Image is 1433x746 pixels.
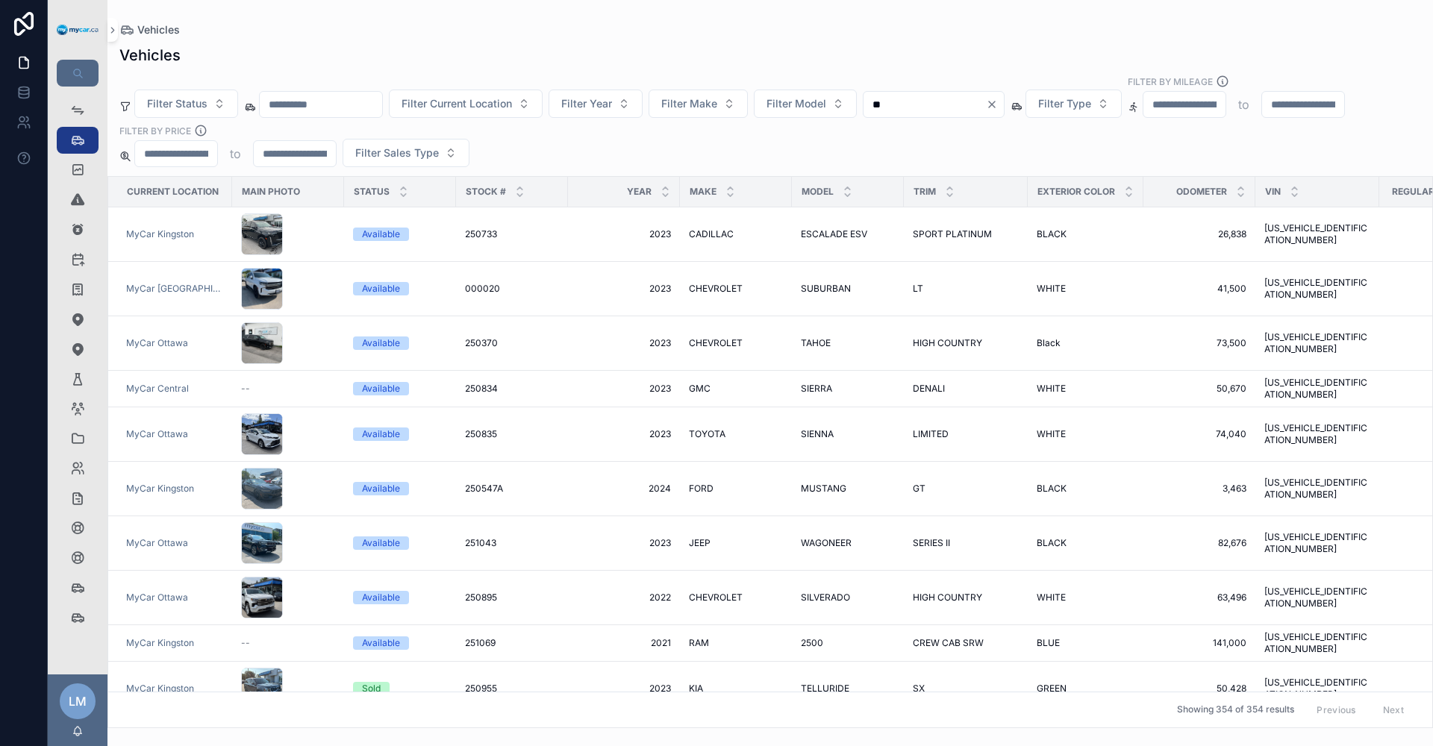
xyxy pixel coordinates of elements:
[126,428,188,440] a: MyCar Ottawa
[1264,477,1370,501] span: [US_VEHICLE_IDENTIFICATION_NUMBER]
[801,228,895,240] a: ESCALADE ESV
[913,337,982,349] span: HIGH COUNTRY
[1152,428,1246,440] a: 74,040
[126,283,223,295] a: MyCar [GEOGRAPHIC_DATA]
[126,228,194,240] a: MyCar Kingston
[689,383,783,395] a: GMC
[1152,483,1246,495] span: 3,463
[1038,96,1091,111] span: Filter Type
[1264,531,1370,555] a: [US_VEHICLE_IDENTIFICATION_NUMBER]
[1264,422,1370,446] span: [US_VEHICLE_IDENTIFICATION_NUMBER]
[913,283,1019,295] a: LT
[689,228,734,240] span: CADILLAC
[362,591,400,604] div: Available
[1152,592,1246,604] span: 63,496
[466,186,506,198] span: Stock #
[801,637,823,649] span: 2500
[362,382,400,395] div: Available
[1264,677,1370,700] a: [US_VEHICLE_IDENTIFICATION_NUMBER]
[689,637,783,649] a: RAM
[126,383,189,395] span: MyCar Central
[126,683,223,695] a: MyCar Kingston
[465,283,559,295] a: 000020
[801,428,895,440] a: SIENNA
[119,22,180,37] a: Vehicles
[353,282,447,295] a: Available
[1264,277,1370,301] span: [US_VEHICLE_IDENTIFICATION_NUMBER]
[137,22,180,37] span: Vehicles
[689,537,783,549] a: JEEP
[577,483,671,495] a: 2024
[913,592,1019,604] a: HIGH COUNTRY
[126,592,188,604] span: MyCar Ottawa
[126,337,188,349] span: MyCar Ottawa
[627,186,652,198] span: Year
[465,483,559,495] a: 250547A
[1037,483,1134,495] a: BLACK
[689,683,783,695] a: KIA
[577,337,671,349] span: 2023
[913,592,982,604] span: HIGH COUNTRY
[1152,683,1246,695] span: 50,428
[689,483,783,495] a: FORD
[801,483,846,495] span: MUSTANG
[126,537,188,549] span: MyCar Ottawa
[353,336,447,350] a: Available
[802,186,834,198] span: Model
[126,428,223,440] a: MyCar Ottawa
[801,483,895,495] a: MUSTANG
[913,637,984,649] span: CREW CAB SRW
[230,145,241,163] p: to
[577,283,671,295] a: 2023
[465,428,559,440] a: 250835
[801,383,895,395] a: SIERRA
[689,592,743,604] span: CHEVROLET
[689,537,711,549] span: JEEP
[1037,683,1134,695] a: GREEN
[1037,383,1134,395] a: WHITE
[1152,383,1246,395] a: 50,670
[913,383,945,395] span: DENALI
[241,383,335,395] a: --
[1152,228,1246,240] span: 26,838
[1037,637,1060,649] span: BLUE
[465,537,496,549] span: 251043
[353,482,447,495] a: Available
[577,383,671,395] a: 2023
[353,591,447,604] a: Available
[465,428,497,440] span: 250835
[577,683,671,695] span: 2023
[126,383,223,395] a: MyCar Central
[1037,283,1066,295] span: WHITE
[577,228,671,240] a: 2023
[1264,331,1370,355] span: [US_VEHICLE_IDENTIFICATION_NUMBER]
[126,637,194,649] a: MyCar Kingston
[1152,337,1246,349] a: 73,500
[913,637,1019,649] a: CREW CAB SRW
[801,592,895,604] a: SILVERADO
[1264,377,1370,401] span: [US_VEHICLE_IDENTIFICATION_NUMBER]
[754,90,857,118] button: Select Button
[801,428,834,440] span: SIENNA
[126,592,223,604] a: MyCar Ottawa
[465,592,497,604] span: 250895
[465,537,559,549] a: 251043
[465,637,559,649] a: 251069
[402,96,512,111] span: Filter Current Location
[1152,283,1246,295] a: 41,500
[913,483,1019,495] a: GT
[1037,337,1134,349] a: Black
[689,283,743,295] span: CHEVROLET
[1152,537,1246,549] a: 82,676
[801,337,831,349] span: TAHOE
[465,683,497,695] span: 250955
[126,683,194,695] a: MyCar Kingston
[801,337,895,349] a: TAHOE
[801,383,832,395] span: SIERRA
[465,383,559,395] a: 250834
